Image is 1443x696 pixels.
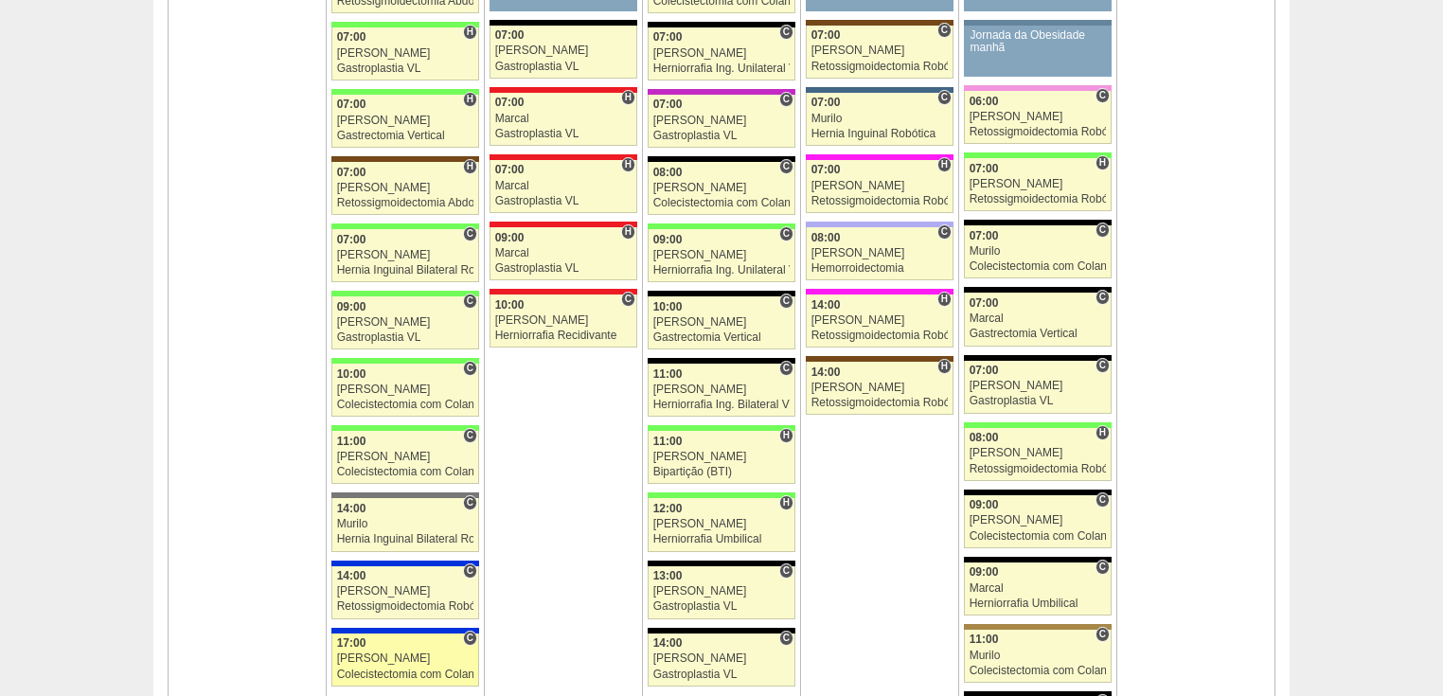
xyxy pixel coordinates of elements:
div: Key: Blanc [964,220,1112,225]
div: Retossigmoidectomia Robótica [811,61,949,73]
span: 11:00 [970,633,999,646]
span: Consultório [463,631,477,646]
span: 06:00 [970,95,999,108]
span: 08:00 [970,431,999,444]
div: Key: Blanc [964,355,1112,361]
span: Hospital [937,359,952,374]
span: Consultório [937,90,952,105]
div: [PERSON_NAME] [653,182,791,194]
div: Gastroplastia VL [495,61,632,73]
div: Retossigmoidectomia Robótica [811,397,949,409]
a: C 11:00 [PERSON_NAME] Herniorrafia Ing. Bilateral VL [648,364,795,417]
div: Marcal [970,582,1107,595]
span: Hospital [621,90,635,105]
div: [PERSON_NAME] [653,249,791,261]
a: C 17:00 [PERSON_NAME] Colecistectomia com Colangiografia VL [331,634,479,687]
div: Key: Assunção [490,289,637,294]
span: Consultório [463,563,477,579]
div: Key: Santa Joana [331,156,479,162]
span: 14:00 [811,366,841,379]
span: Consultório [463,495,477,510]
span: Hospital [621,157,635,172]
span: 07:00 [970,162,999,175]
span: 11:00 [653,435,683,448]
a: C 14:00 [PERSON_NAME] Retossigmoidectomia Robótica [331,566,479,619]
span: Hospital [463,92,477,107]
span: Hospital [1096,155,1110,170]
a: C 06:00 [PERSON_NAME] Retossigmoidectomia Robótica [964,91,1112,144]
div: [PERSON_NAME] [653,384,791,396]
div: Retossigmoidectomia Robótica [337,600,474,613]
span: 12:00 [653,502,683,515]
div: Key: Brasil [331,425,479,431]
div: Colecistectomia com Colangiografia VL [970,665,1107,677]
div: [PERSON_NAME] [653,451,791,463]
div: [PERSON_NAME] [337,182,474,194]
div: Hernia Inguinal Robótica [811,128,949,140]
div: [PERSON_NAME] [653,518,791,530]
span: 09:00 [970,565,999,579]
span: 09:00 [495,231,525,244]
div: Herniorrafia Ing. Bilateral VL [653,399,791,411]
span: Consultório [779,159,793,174]
div: [PERSON_NAME] [653,115,791,127]
a: C 09:00 Marcal Herniorrafia Umbilical [964,562,1112,616]
div: [PERSON_NAME] [337,384,474,396]
span: Consultório [1096,627,1110,642]
span: 07:00 [653,98,683,111]
div: Key: Pro Matre [806,154,953,160]
span: 07:00 [337,233,366,246]
span: Consultório [937,23,952,38]
a: H 07:00 [PERSON_NAME] Retossigmoidectomia Robótica [964,158,1112,211]
a: C 07:00 Murilo Hernia Inguinal Robótica [806,93,953,146]
div: Gastroplastia VL [495,262,632,275]
span: 07:00 [495,28,525,42]
a: H 07:00 [PERSON_NAME] Retossigmoidectomia Abdominal VL [331,162,479,215]
div: Key: Blanc [964,557,1112,562]
a: C 07:00 [PERSON_NAME] Herniorrafia Ing. Unilateral VL [648,27,795,80]
div: Hernia Inguinal Bilateral Robótica [337,533,474,545]
div: Key: Santa Joana [806,356,953,362]
div: Herniorrafia Ing. Unilateral VL [653,62,791,75]
div: Bipartição (BTI) [653,466,791,478]
div: Key: Brasil [648,425,795,431]
span: Consultório [779,25,793,40]
span: 10:00 [495,298,525,312]
div: Key: Oswaldo Cruz Paulista [964,624,1112,630]
div: [PERSON_NAME] [653,585,791,598]
span: Consultório [779,294,793,309]
span: Hospital [937,157,952,172]
span: Consultório [1096,223,1110,238]
div: Retossigmoidectomia Robótica [811,330,949,342]
a: C 10:00 [PERSON_NAME] Gastrectomia Vertical [648,296,795,349]
span: Consultório [1096,560,1110,575]
div: [PERSON_NAME] [811,180,949,192]
span: 08:00 [653,166,683,179]
span: Consultório [463,361,477,376]
div: Gastrectomia Vertical [970,328,1107,340]
div: Gastroplastia VL [495,195,632,207]
div: Key: Blanc [648,156,795,162]
div: Key: Brasil [331,358,479,364]
div: Key: Brasil [648,492,795,498]
a: C 09:00 [PERSON_NAME] Colecistectomia com Colangiografia VL [964,495,1112,548]
div: Key: São Luiz - Jabaquara [806,87,953,93]
span: 14:00 [653,636,683,650]
div: Gastroplastia VL [337,62,474,75]
div: [PERSON_NAME] [811,314,949,327]
a: C 07:00 Marcal Gastrectomia Vertical [964,293,1112,346]
div: Marcal [495,247,632,259]
a: C 07:00 Murilo Colecistectomia com Colangiografia VL [964,225,1112,278]
div: Key: Maria Braido [648,89,795,95]
div: Herniorrafia Recidivante [495,330,632,342]
div: Key: Albert Einstein [964,85,1112,91]
div: Murilo [970,245,1107,258]
div: [PERSON_NAME] [495,45,632,57]
div: Gastroplastia VL [337,331,474,344]
div: Gastrectomia Vertical [653,331,791,344]
a: C 11:00 Murilo Colecistectomia com Colangiografia VL [964,630,1112,683]
span: 10:00 [653,300,683,313]
a: H 07:00 [PERSON_NAME] Retossigmoidectomia Robótica [806,160,953,213]
a: C 11:00 [PERSON_NAME] Colecistectomia com Colangiografia VL [331,431,479,484]
div: [PERSON_NAME] [970,380,1107,392]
